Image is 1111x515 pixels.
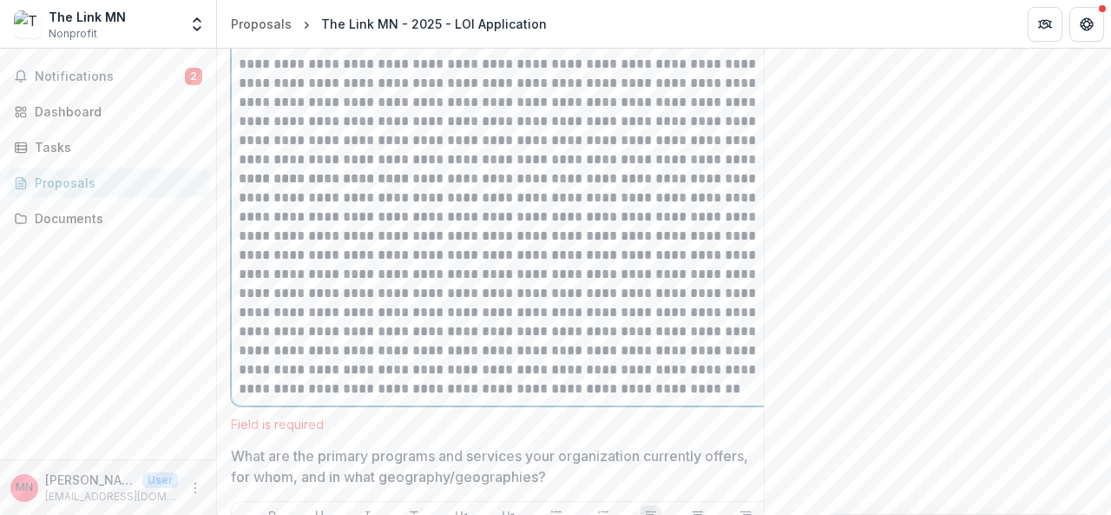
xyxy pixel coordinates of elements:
[231,15,292,33] div: Proposals
[142,472,178,488] p: User
[1028,7,1062,42] button: Partners
[7,133,209,162] a: Tasks
[49,8,126,26] div: The Link MN
[321,15,547,33] div: The Link MN - 2025 - LOI Application
[185,68,202,85] span: 2
[224,11,299,36] a: Proposals
[35,69,185,84] span: Notifications
[49,26,97,42] span: Nonprofit
[185,478,206,498] button: More
[231,446,761,487] p: What are the primary programs and services your organization currently offers, for whom, and in w...
[16,482,33,493] div: Maggie Nagle
[7,168,209,197] a: Proposals
[7,204,209,233] a: Documents
[185,7,209,42] button: Open entity switcher
[14,10,42,38] img: The Link MN
[231,417,786,432] div: Field is required
[45,471,135,489] p: [PERSON_NAME]
[7,97,209,126] a: Dashboard
[35,102,195,121] div: Dashboard
[45,489,178,505] p: [EMAIL_ADDRESS][DOMAIN_NAME]
[7,63,209,90] button: Notifications2
[1069,7,1104,42] button: Get Help
[35,138,195,156] div: Tasks
[35,209,195,228] div: Documents
[224,11,554,36] nav: breadcrumb
[35,174,195,192] div: Proposals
